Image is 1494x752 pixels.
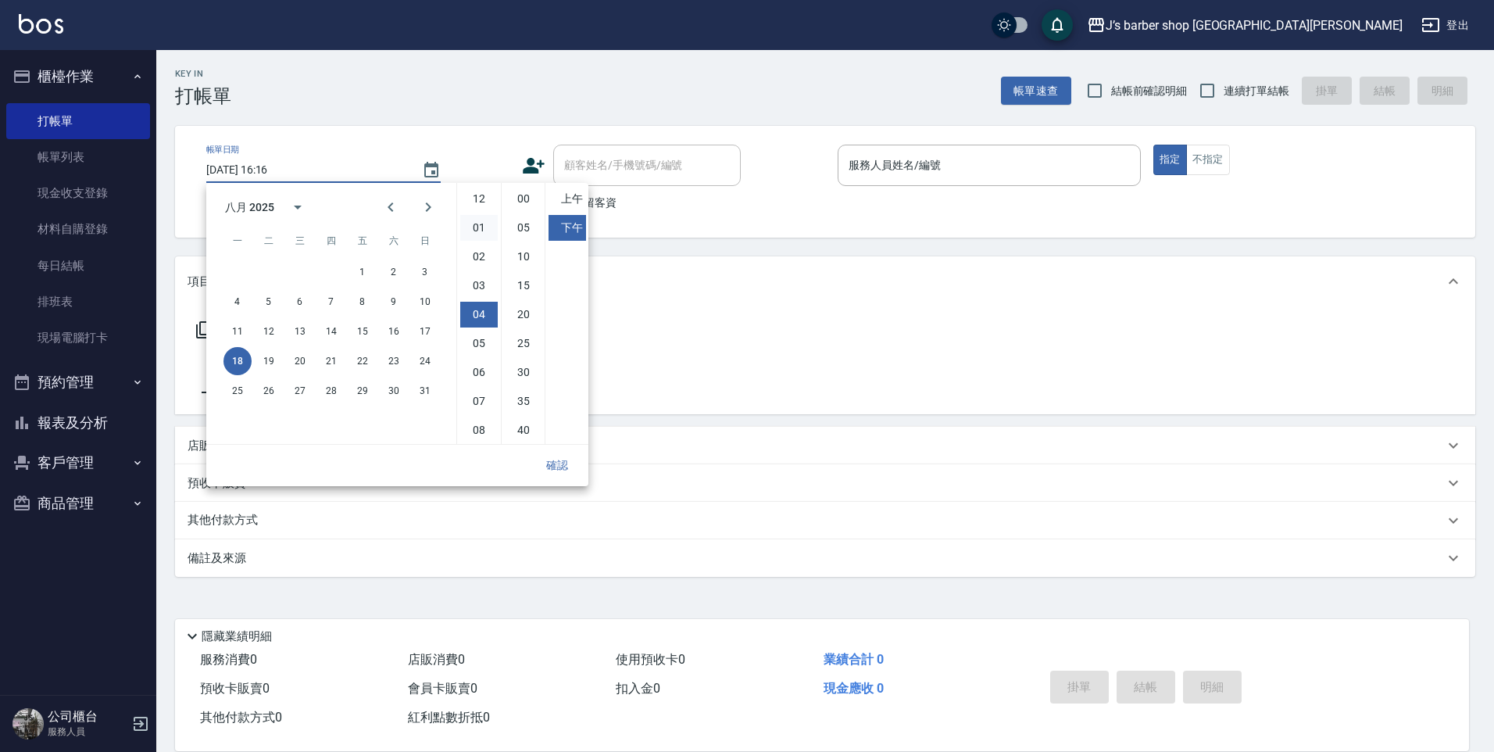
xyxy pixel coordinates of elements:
[411,258,439,286] button: 3
[255,288,283,316] button: 5
[317,377,345,405] button: 28
[460,417,498,443] li: 8 hours
[380,225,408,256] span: 星期六
[460,389,498,414] li: 7 hours
[225,199,274,216] div: 八月 2025
[380,347,408,375] button: 23
[505,417,542,443] li: 40 minutes
[380,258,408,286] button: 2
[317,347,345,375] button: 21
[505,215,542,241] li: 5 minutes
[501,183,545,444] ul: Select minutes
[317,288,345,316] button: 7
[48,725,127,739] p: 服務人員
[286,288,314,316] button: 6
[573,195,617,211] span: 不留客資
[317,225,345,256] span: 星期四
[1186,145,1230,175] button: 不指定
[348,347,377,375] button: 22
[175,427,1475,464] div: 店販銷售
[348,258,377,286] button: 1
[223,377,252,405] button: 25
[223,288,252,316] button: 4
[505,244,542,270] li: 10 minutes
[188,274,234,290] p: 項目消費
[200,710,282,725] span: 其他付款方式 0
[408,681,477,696] span: 會員卡販賣 0
[409,188,447,226] button: Next month
[6,103,150,139] a: 打帳單
[549,186,586,212] li: 上午
[408,710,490,725] span: 紅利點數折抵 0
[1415,11,1475,40] button: 登出
[460,215,498,241] li: 1 hours
[616,652,685,667] span: 使用預收卡 0
[348,377,377,405] button: 29
[279,188,316,226] button: calendar view is open, switch to year view
[6,139,150,175] a: 帳單列表
[460,360,498,385] li: 6 hours
[175,85,231,107] h3: 打帳單
[286,347,314,375] button: 20
[505,302,542,328] li: 20 minutes
[616,681,660,696] span: 扣入金 0
[348,225,377,256] span: 星期五
[457,183,501,444] ul: Select hours
[188,475,246,492] p: 預收卡販賣
[188,438,234,454] p: 店販銷售
[206,157,406,183] input: YYYY/MM/DD hh:mm
[255,317,283,346] button: 12
[348,317,377,346] button: 15
[460,186,498,212] li: 12 hours
[505,186,542,212] li: 0 minutes
[545,183,588,444] ul: Select meridiem
[200,681,270,696] span: 預收卡販賣 0
[223,317,252,346] button: 11
[188,550,246,567] p: 備註及來源
[824,681,884,696] span: 現金應收 0
[48,709,127,725] h5: 公司櫃台
[372,188,409,226] button: Previous month
[286,225,314,256] span: 星期三
[6,248,150,284] a: 每日結帳
[505,389,542,414] li: 35 minutes
[460,273,498,299] li: 3 hours
[6,442,150,483] button: 客戶管理
[255,225,283,256] span: 星期二
[6,403,150,443] button: 報表及分析
[532,451,582,480] button: 確認
[6,56,150,97] button: 櫃檯作業
[1111,83,1188,99] span: 結帳前確認明細
[206,144,239,156] label: 帳單日期
[1153,145,1187,175] button: 指定
[505,360,542,385] li: 30 minutes
[317,317,345,346] button: 14
[413,152,450,189] button: Choose date, selected date is 2025-08-18
[223,347,252,375] button: 18
[380,288,408,316] button: 9
[460,244,498,270] li: 2 hours
[175,69,231,79] h2: Key In
[408,652,465,667] span: 店販消費 0
[460,302,498,328] li: 4 hours
[255,377,283,405] button: 26
[411,225,439,256] span: 星期日
[286,377,314,405] button: 27
[6,284,150,320] a: 排班表
[175,502,1475,539] div: 其他付款方式
[380,377,408,405] button: 30
[824,652,884,667] span: 業績合計 0
[6,211,150,247] a: 材料自購登錄
[6,175,150,211] a: 現金收支登錄
[411,288,439,316] button: 10
[1224,83,1289,99] span: 連續打單結帳
[6,362,150,403] button: 預約管理
[6,320,150,356] a: 現場電腦打卡
[411,347,439,375] button: 24
[1106,16,1403,35] div: J’s barber shop [GEOGRAPHIC_DATA][PERSON_NAME]
[549,215,586,241] li: 下午
[13,708,44,739] img: Person
[175,464,1475,502] div: 預收卡販賣
[505,273,542,299] li: 15 minutes
[202,628,272,645] p: 隱藏業績明細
